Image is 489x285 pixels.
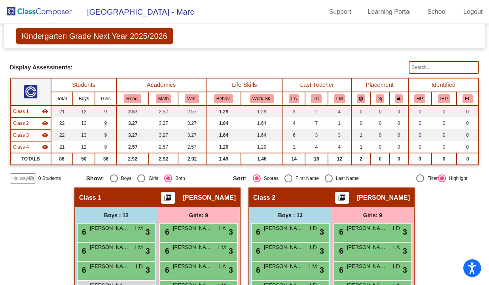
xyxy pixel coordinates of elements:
[438,94,450,103] button: IEP
[408,117,432,129] td: 0
[390,153,408,165] td: 0
[390,92,408,105] th: Keep with teacher
[163,266,169,274] span: 6
[185,94,199,103] button: Writ.
[332,207,414,223] div: Girls: 9
[351,105,371,117] td: 0
[432,129,457,141] td: 0
[457,153,479,165] td: 0
[320,264,324,276] span: 3
[173,243,212,251] span: [PERSON_NAME]
[80,228,86,236] span: 6
[334,94,345,103] button: LM
[10,64,73,71] span: Display Assessments:
[116,117,149,129] td: 3.27
[124,94,141,103] button: Read.
[51,78,117,92] th: Students
[351,117,371,129] td: 0
[457,92,479,105] th: English Language Learner
[305,153,328,165] td: 16
[333,175,359,182] div: Last Name
[371,129,390,141] td: 0
[351,153,371,165] td: 2
[206,78,283,92] th: Life Skills
[311,94,322,103] button: LD
[283,105,305,117] td: 3
[80,266,86,274] span: 6
[335,192,349,204] button: Print Students Details
[75,207,157,223] div: Boys : 12
[86,174,227,182] mat-radio-group: Select an option
[328,153,351,165] td: 12
[178,141,206,153] td: 2.57
[283,92,305,105] th: Lucia Arredondo
[42,108,48,115] mat-icon: visibility
[289,94,299,103] button: LA
[403,245,407,257] span: 3
[264,262,303,270] span: [PERSON_NAME]
[80,247,86,255] span: 6
[254,266,260,274] span: 6
[421,6,453,18] a: School
[13,108,29,115] span: Class 1
[163,228,169,236] span: 6
[264,243,303,251] span: [PERSON_NAME] [PERSON_NAME]
[116,153,149,165] td: 2.92
[173,224,212,232] span: [PERSON_NAME]
[351,92,371,105] th: Keep away students
[432,105,457,117] td: 0
[310,243,317,252] span: LD
[408,105,432,117] td: 0
[347,224,387,232] span: [PERSON_NAME]
[305,117,328,129] td: 7
[320,245,324,257] span: 3
[118,175,132,182] div: Boys
[408,141,432,153] td: 0
[13,120,29,127] span: Class 2
[432,153,457,165] td: 0
[328,105,351,117] td: 4
[283,129,305,141] td: 6
[163,194,172,205] mat-icon: picture_as_pdf
[283,141,305,153] td: 1
[178,117,206,129] td: 3.27
[95,129,116,141] td: 9
[414,94,425,103] button: HP
[79,194,101,202] span: Class 1
[283,153,305,165] td: 14
[393,243,400,252] span: LA
[362,6,417,18] a: Learning Portal
[90,224,129,232] span: [PERSON_NAME]
[10,141,51,153] td: No teacher - No Class Name
[393,224,400,233] span: LD
[457,129,479,141] td: 0
[371,117,390,129] td: 0
[206,117,241,129] td: 1.64
[51,117,73,129] td: 22
[178,153,206,165] td: 2.92
[51,92,73,105] th: Total
[446,175,468,182] div: Highlight
[135,224,143,233] span: LM
[241,153,283,165] td: 1.46
[42,120,48,126] mat-icon: visibility
[371,105,390,117] td: 0
[10,129,51,141] td: Lucia Arredondo - No Class Name
[403,264,407,276] span: 3
[328,129,351,141] td: 3
[13,132,29,139] span: Class 3
[206,129,241,141] td: 1.64
[11,175,28,182] span: Hallway
[90,243,129,251] span: [PERSON_NAME]
[337,247,343,255] span: 6
[28,175,34,182] mat-icon: visibility_off
[73,117,95,129] td: 13
[409,61,479,74] input: Search...
[390,105,408,117] td: 0
[135,243,143,252] span: LM
[253,194,275,202] span: Class 2
[149,141,178,153] td: 2.57
[146,226,150,238] span: 3
[73,92,95,105] th: Boys
[249,207,332,223] div: Boys : 13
